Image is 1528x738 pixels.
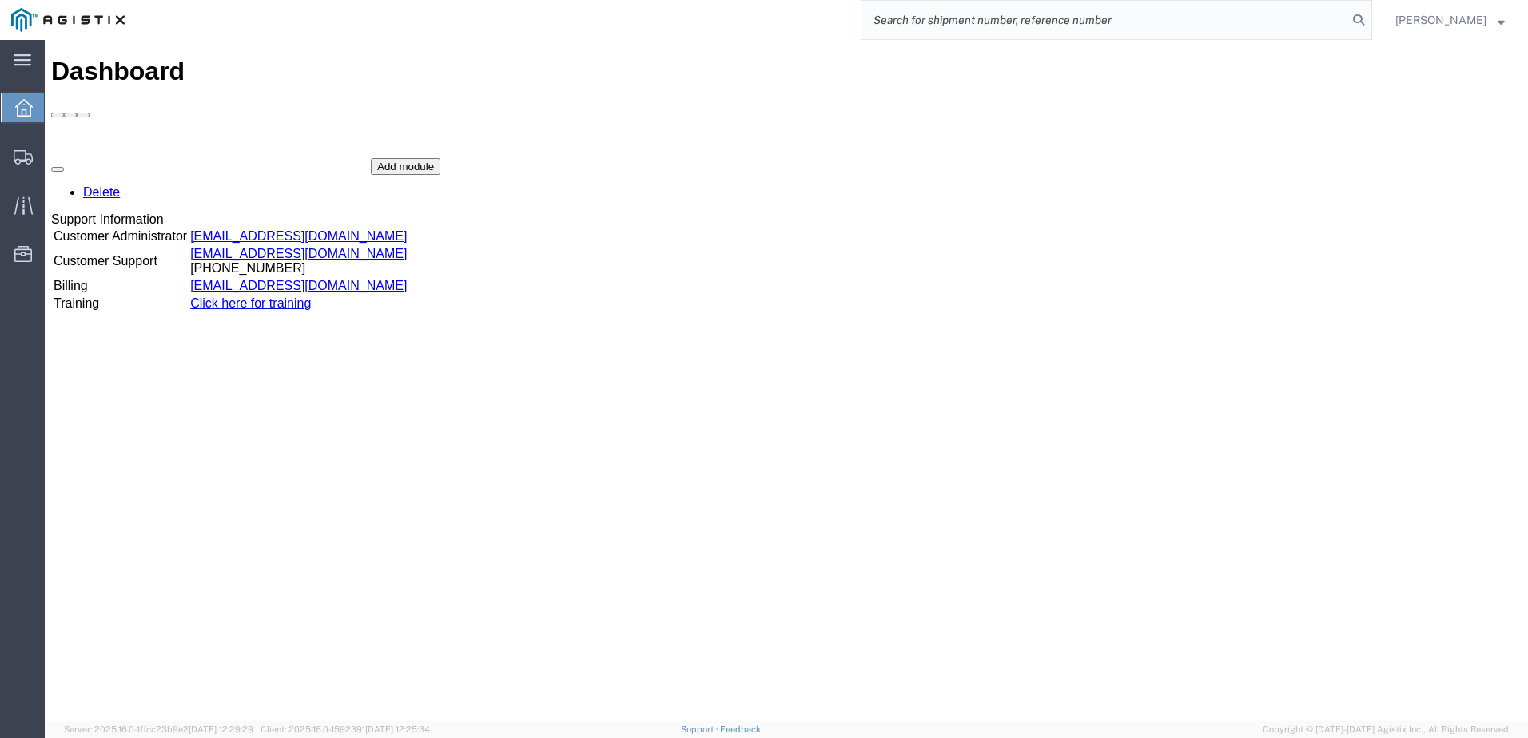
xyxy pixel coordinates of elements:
[145,206,363,236] td: [PHONE_NUMBER]
[145,207,362,220] a: [EMAIL_ADDRESS][DOMAIN_NAME]
[145,239,362,252] a: [EMAIL_ADDRESS][DOMAIN_NAME]
[1263,723,1509,736] span: Copyright © [DATE]-[DATE] Agistix Inc., All Rights Reserved
[326,118,396,135] button: Add module
[145,256,266,270] a: Click here for training
[145,189,362,203] a: [EMAIL_ADDRESS][DOMAIN_NAME]
[1395,10,1506,30] button: [PERSON_NAME]
[681,724,721,734] a: Support
[11,8,125,32] img: logo
[64,724,253,734] span: Server: 2025.16.0-1ffcc23b9e2
[365,724,430,734] span: [DATE] 12:25:34
[189,724,253,734] span: [DATE] 12:29:29
[261,724,430,734] span: Client: 2025.16.0-1592391
[861,1,1347,39] input: Search for shipment number, reference number
[1395,11,1486,29] span: Nathan Seeley
[720,724,761,734] a: Feedback
[45,40,1528,721] iframe: FS Legacy Container
[8,256,143,272] td: Training
[8,238,143,254] td: Billing
[8,206,143,236] td: Customer Support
